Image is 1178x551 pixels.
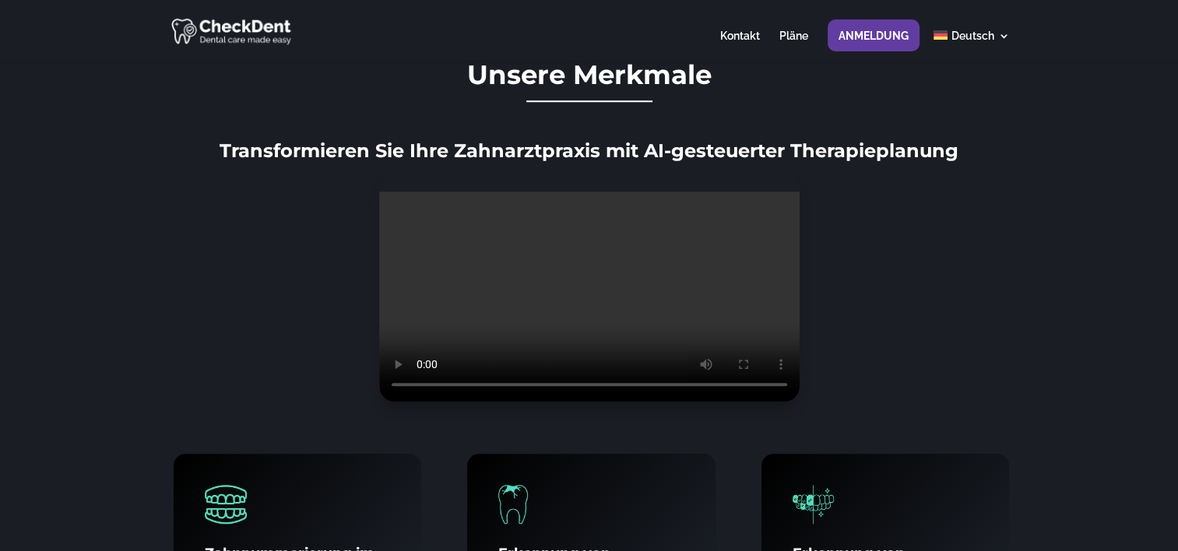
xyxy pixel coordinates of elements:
[171,16,294,46] img: CheckDent AI
[169,61,1010,97] h2: Unsere Merkmale
[720,30,760,61] a: Kontakt
[839,30,909,61] a: Anmeldung
[205,485,248,524] img: Nummerierung der Zähne
[169,141,1010,169] h2: Transformieren Sie Ihre Zahnarztpraxis mit AI-gesteuerter Therapieplanung
[793,485,834,524] img: Wiederherstellung
[934,30,1009,61] a: Deutsch
[779,30,808,61] a: Pläne
[951,30,994,42] span: Deutsch
[498,485,527,524] img: caries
